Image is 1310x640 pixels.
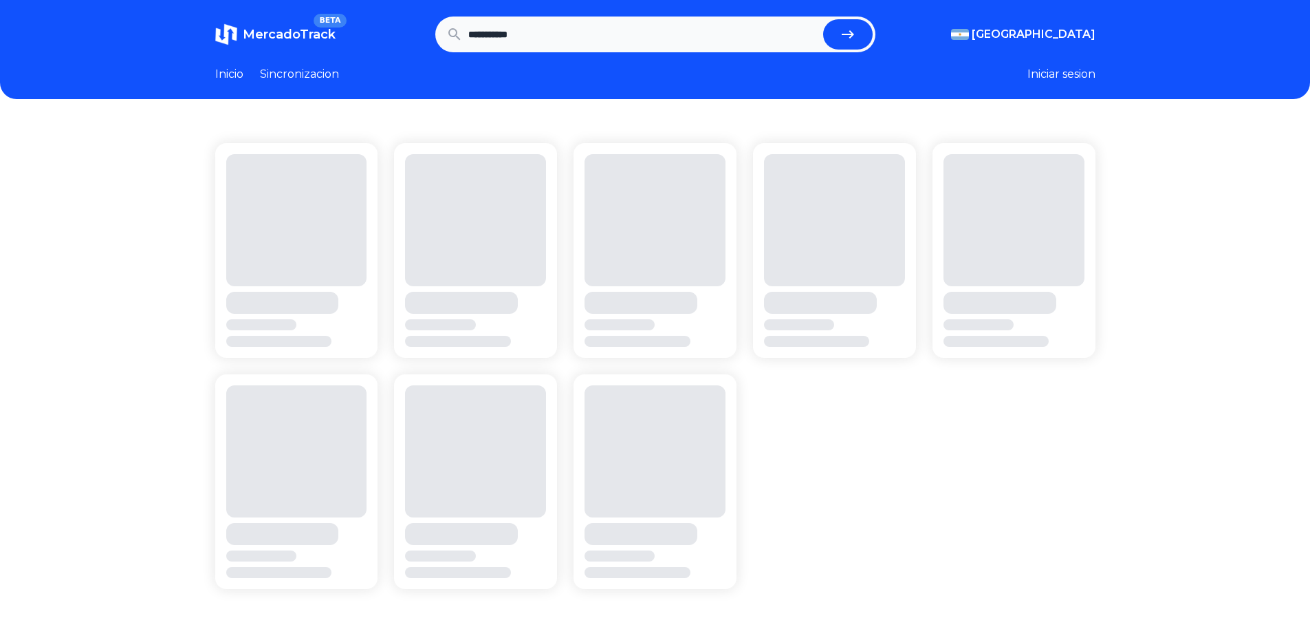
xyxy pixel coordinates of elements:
[260,66,339,83] a: Sincronizacion
[972,26,1095,43] span: [GEOGRAPHIC_DATA]
[951,26,1095,43] button: [GEOGRAPHIC_DATA]
[951,29,969,40] img: Argentina
[215,66,243,83] a: Inicio
[314,14,346,28] span: BETA
[1027,66,1095,83] button: Iniciar sesion
[215,23,336,45] a: MercadoTrackBETA
[243,27,336,42] span: MercadoTrack
[215,23,237,45] img: MercadoTrack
